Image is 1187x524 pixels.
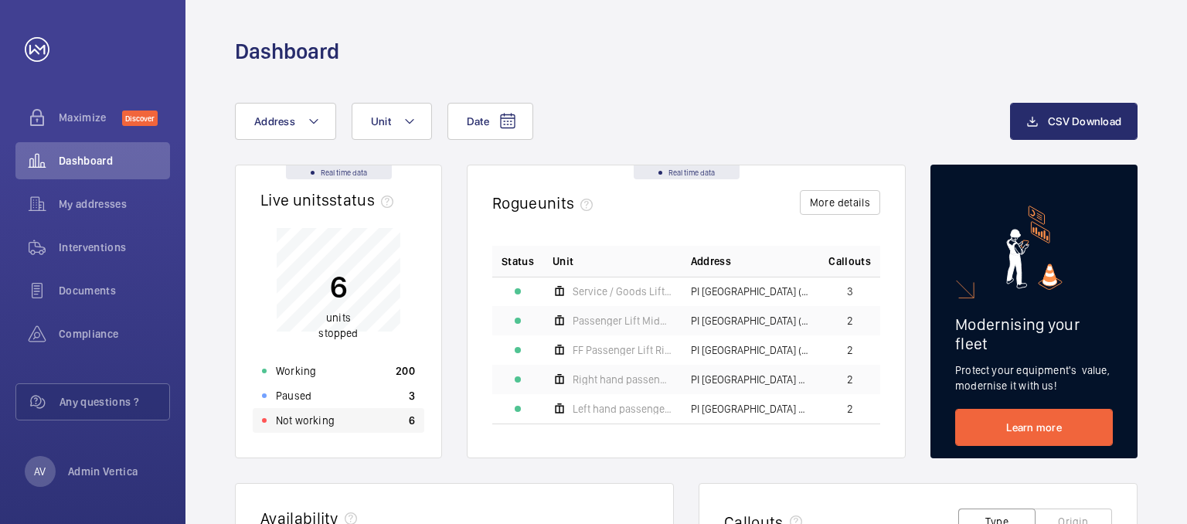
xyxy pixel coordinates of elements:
button: Unit [352,103,432,140]
span: PI [GEOGRAPHIC_DATA] Clapham - [STREET_ADDRESS] [691,374,811,385]
span: stopped [318,327,358,339]
p: 3 [409,388,415,403]
span: units [538,193,600,213]
span: status [329,190,400,209]
span: Left hand passenger lift duplex [573,403,672,414]
span: Address [691,253,731,269]
div: Real time data [286,165,392,179]
p: Not working [276,413,335,428]
span: CSV Download [1048,115,1121,128]
p: Protect your equipment's value, modernise it with us! [955,362,1113,393]
a: Learn more [955,409,1113,446]
span: My addresses [59,196,170,212]
span: FF Passenger Lift Right Hand [573,345,672,356]
p: Paused [276,388,311,403]
span: Compliance [59,326,170,342]
p: Working [276,363,316,379]
button: Address [235,103,336,140]
p: 6 [409,413,415,428]
p: AV [34,464,46,479]
button: More details [800,190,880,215]
span: Any questions ? [60,394,169,410]
span: Address [254,115,295,128]
span: Interventions [59,240,170,255]
span: Unit [371,115,391,128]
p: units [318,310,358,341]
span: Maximize [59,110,122,125]
h2: Live units [260,190,400,209]
span: Passenger Lift Middle [573,315,672,326]
p: 6 [318,267,358,306]
span: Right hand passenger lift duplex [573,374,672,385]
span: Unit [553,253,573,269]
span: Documents [59,283,170,298]
div: Real time data [634,165,740,179]
span: Service / Goods Lift External Platform L3 [573,286,672,297]
span: PI [GEOGRAPHIC_DATA] Clapham - [STREET_ADDRESS] [691,403,811,414]
span: 2 [847,403,853,414]
span: 2 [847,315,853,326]
h2: Rogue [492,193,599,213]
span: Callouts [828,253,871,269]
p: Status [502,253,534,269]
span: Date [467,115,489,128]
span: Discover [122,111,158,126]
span: 2 [847,345,853,356]
p: 200 [396,363,415,379]
img: marketing-card.svg [1006,206,1063,290]
span: PI [GEOGRAPHIC_DATA] ([GEOGRAPHIC_DATA]) - [GEOGRAPHIC_DATA] [691,315,811,326]
button: Date [447,103,533,140]
span: Dashboard [59,153,170,168]
span: 3 [847,286,853,297]
span: PI [GEOGRAPHIC_DATA] ([GEOGRAPHIC_DATA]) - [STREET_ADDRESS][PERSON_NAME] [691,286,811,297]
span: 2 [847,374,853,385]
h2: Modernising your fleet [955,315,1113,353]
h1: Dashboard [235,37,339,66]
span: PI [GEOGRAPHIC_DATA] ([GEOGRAPHIC_DATA]) - [GEOGRAPHIC_DATA] [691,345,811,356]
button: CSV Download [1010,103,1138,140]
p: Admin Vertica [68,464,138,479]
